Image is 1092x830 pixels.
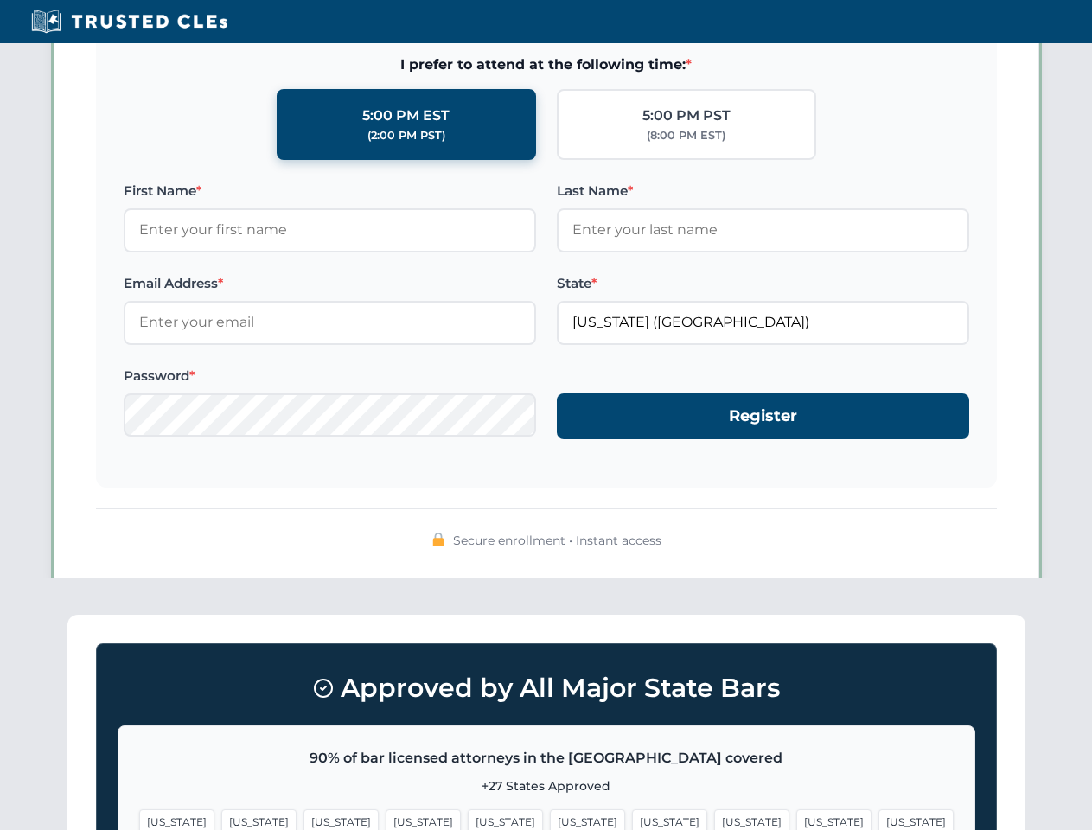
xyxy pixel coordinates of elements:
[557,181,969,201] label: Last Name
[124,301,536,344] input: Enter your email
[557,301,969,344] input: Florida (FL)
[124,366,536,386] label: Password
[118,665,975,712] h3: Approved by All Major State Bars
[557,273,969,294] label: State
[139,776,954,795] p: +27 States Approved
[557,393,969,439] button: Register
[139,747,954,769] p: 90% of bar licensed attorneys in the [GEOGRAPHIC_DATA] covered
[557,208,969,252] input: Enter your last name
[367,127,445,144] div: (2:00 PM PST)
[647,127,725,144] div: (8:00 PM EST)
[124,208,536,252] input: Enter your first name
[124,181,536,201] label: First Name
[362,105,450,127] div: 5:00 PM EST
[453,531,661,550] span: Secure enrollment • Instant access
[642,105,731,127] div: 5:00 PM PST
[124,273,536,294] label: Email Address
[431,533,445,546] img: 🔒
[26,9,233,35] img: Trusted CLEs
[124,54,969,76] span: I prefer to attend at the following time:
